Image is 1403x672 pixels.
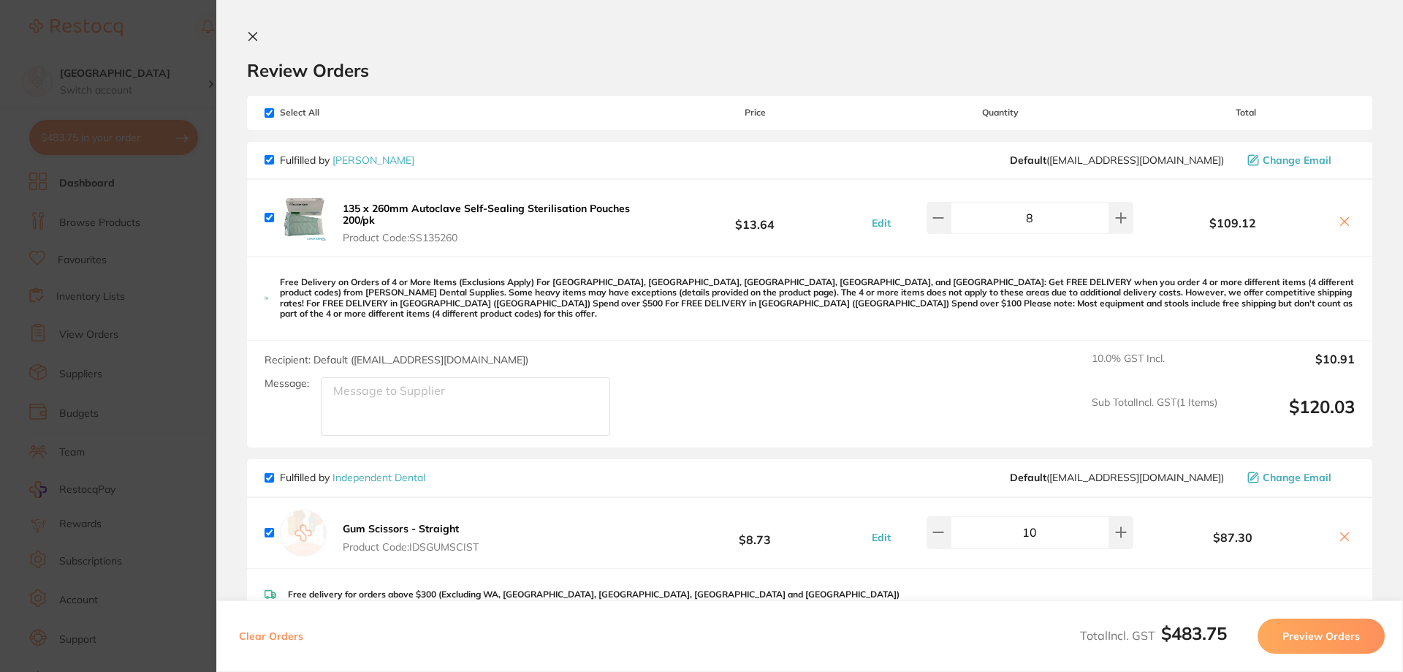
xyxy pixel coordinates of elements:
span: Total [1137,107,1355,118]
span: 10.0 % GST Incl. [1092,352,1217,385]
b: Default [1010,471,1046,484]
b: $8.73 [646,519,864,546]
button: Edit [867,216,895,230]
p: Free Delivery on Orders of 4 or More Items (Exclusions Apply) For [GEOGRAPHIC_DATA], [GEOGRAPHIC_... [280,277,1355,320]
b: $87.30 [1137,531,1328,544]
span: Price [646,107,864,118]
button: Clear Orders [235,619,308,654]
button: Change Email [1243,154,1355,167]
span: Recipient: Default ( [EMAIL_ADDRESS][DOMAIN_NAME] ) [265,353,528,366]
span: Change Email [1263,472,1331,483]
label: Message: [265,377,309,390]
p: Fulfilled by [280,472,425,483]
a: [PERSON_NAME] [332,154,414,167]
p: Fulfilled by [280,154,414,166]
button: Change Email [1243,471,1355,484]
span: Product Code: IDSGUMSCIST [343,541,479,553]
b: $483.75 [1161,622,1227,644]
span: save@adamdental.com.au [1010,154,1224,166]
span: orders@independentdental.com.au [1010,472,1224,483]
img: bzBrZTN6eQ [280,195,327,241]
b: Gum Scissors - Straight [343,522,459,535]
h2: Review Orders [247,59,1372,81]
b: $13.64 [646,204,864,231]
span: Sub Total Incl. GST ( 1 Items) [1092,396,1217,437]
span: Product Code: SS135260 [343,232,642,243]
b: 135 x 260mm Autoclave Self-Sealing Sterilisation Pouches 200/pk [343,202,630,227]
span: Change Email [1263,154,1331,166]
span: Quantity [864,107,1137,118]
b: Default [1010,154,1046,167]
output: $10.91 [1229,352,1355,385]
a: Independent Dental [332,471,425,484]
button: Edit [867,531,895,544]
p: Free delivery for orders above $300 (Excluding WA, [GEOGRAPHIC_DATA], [GEOGRAPHIC_DATA], [GEOGRAP... [288,589,900,600]
button: Preview Orders [1258,619,1385,654]
img: empty.jpg [280,510,327,556]
output: $120.03 [1229,396,1355,437]
span: Select All [265,107,411,118]
b: $109.12 [1137,216,1328,230]
span: Total Incl. GST [1080,628,1227,643]
button: 135 x 260mm Autoclave Self-Sealing Sterilisation Pouches 200/pk Product Code:SS135260 [338,202,646,244]
button: Gum Scissors - Straight Product Code:IDSGUMSCIST [338,522,483,553]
